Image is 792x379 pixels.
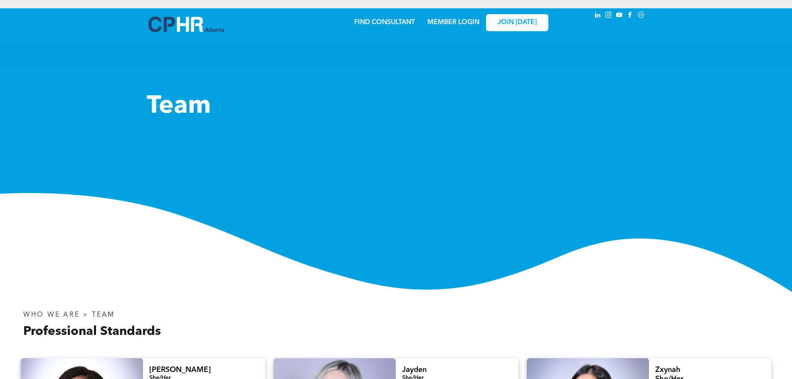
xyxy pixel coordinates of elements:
span: [PERSON_NAME] [149,366,211,374]
img: A blue and white logo for cp alberta [148,17,224,32]
a: facebook [626,10,635,22]
span: Team [147,94,211,119]
span: JOIN [DATE] [498,19,537,27]
span: WHO WE ARE > TEAM [23,312,115,318]
a: youtube [615,10,624,22]
a: FIND CONSULTANT [354,19,415,26]
a: JOIN [DATE] [486,14,548,31]
a: Social network [637,10,646,22]
a: MEMBER LOGIN [427,19,479,26]
a: instagram [604,10,613,22]
span: Jayden [402,366,427,374]
span: Professional Standards [23,325,161,338]
a: linkedin [593,10,602,22]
